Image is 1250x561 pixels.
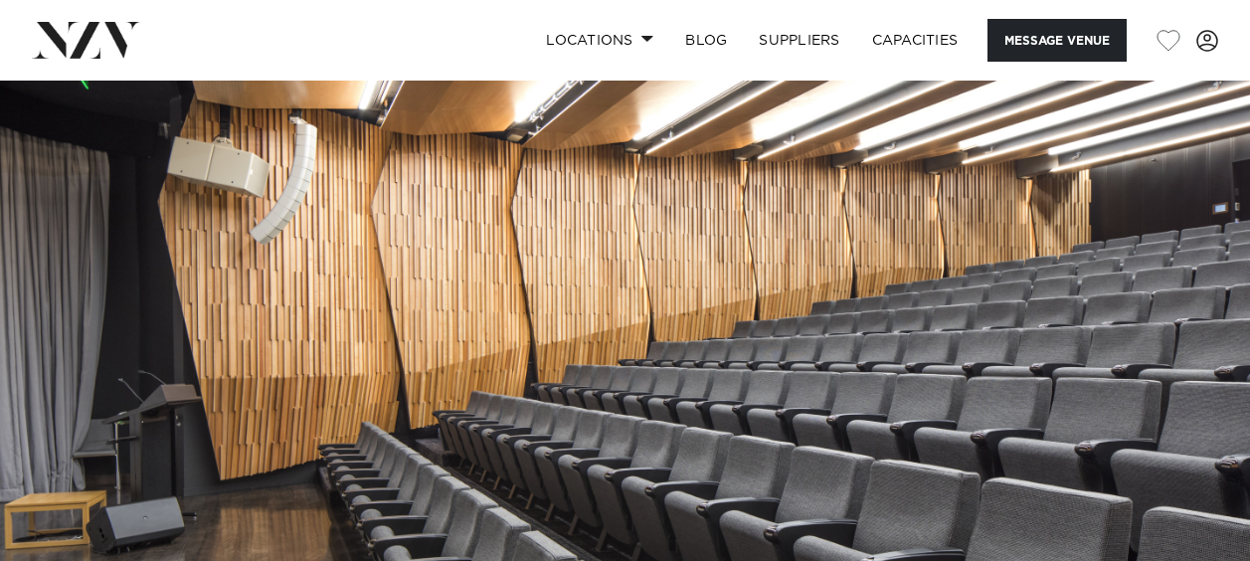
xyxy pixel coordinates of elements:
button: Message Venue [987,19,1127,62]
img: nzv-logo.png [32,22,140,58]
a: BLOG [669,19,743,62]
a: Locations [530,19,669,62]
a: SUPPLIERS [743,19,855,62]
a: Capacities [856,19,975,62]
